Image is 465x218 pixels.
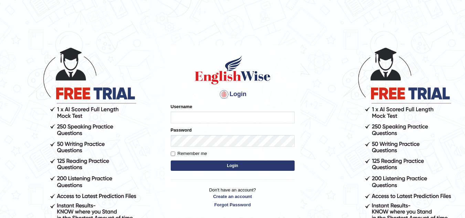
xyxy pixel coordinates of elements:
[171,103,192,110] label: Username
[171,150,207,157] label: Remember me
[193,54,272,85] img: Logo of English Wise sign in for intelligent practice with AI
[171,152,175,156] input: Remember me
[171,201,295,208] a: Forgot Password
[171,187,295,208] p: Don't have an account?
[171,160,295,171] button: Login
[171,193,295,200] a: Create an account
[171,89,295,100] h4: Login
[171,127,192,133] label: Password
